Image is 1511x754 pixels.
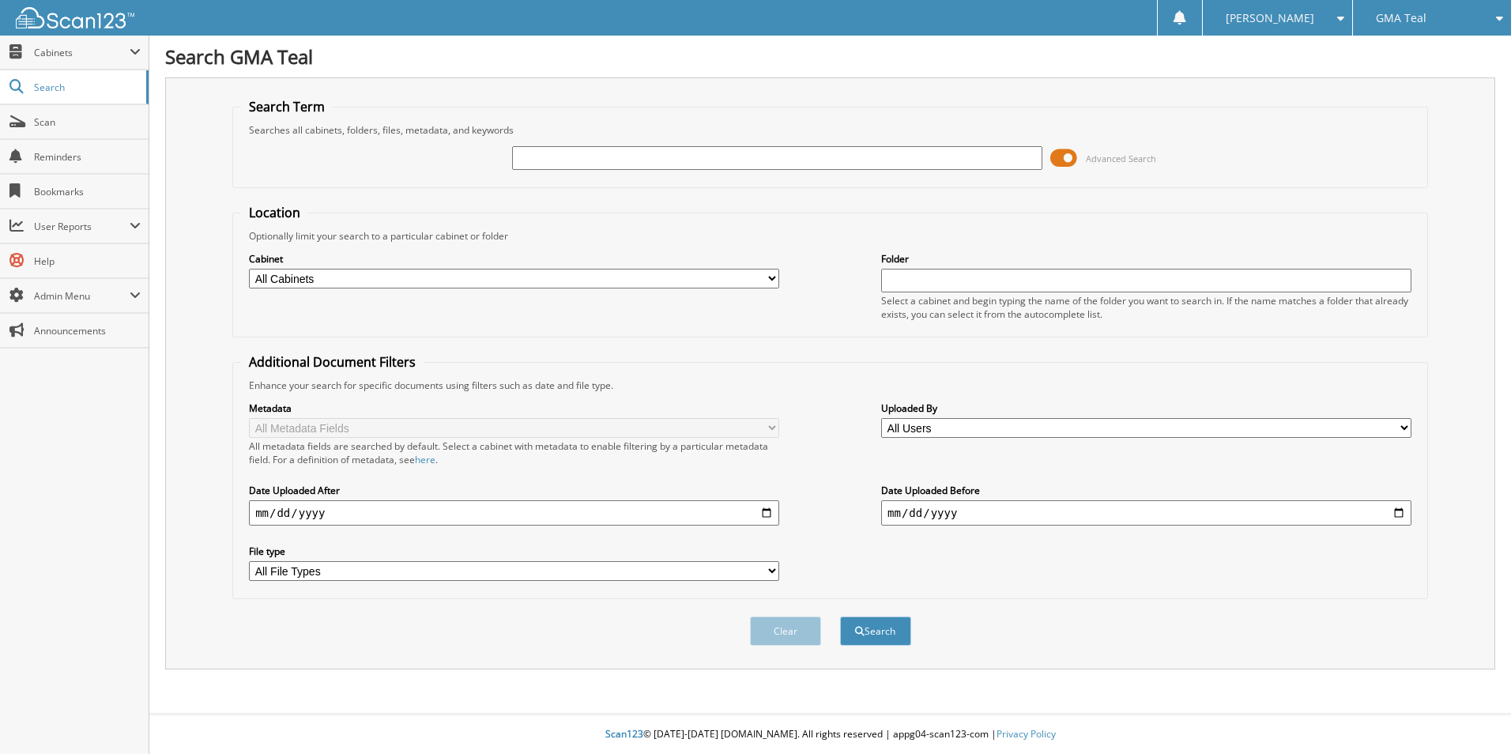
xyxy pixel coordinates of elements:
button: Search [840,616,911,646]
button: Clear [750,616,821,646]
label: File type [249,545,779,558]
span: Help [34,254,141,268]
legend: Additional Document Filters [241,353,424,371]
div: Select a cabinet and begin typing the name of the folder you want to search in. If the name match... [881,294,1411,321]
span: User Reports [34,220,130,233]
span: Cabinets [34,46,130,59]
a: Privacy Policy [997,727,1056,741]
div: Searches all cabinets, folders, files, metadata, and keywords [241,123,1419,137]
input: start [249,500,779,526]
div: Optionally limit your search to a particular cabinet or folder [241,229,1419,243]
span: Reminders [34,150,141,164]
label: Metadata [249,402,779,415]
label: Date Uploaded After [249,484,779,497]
span: Search [34,81,138,94]
span: Announcements [34,324,141,337]
div: All metadata fields are searched by default. Select a cabinet with metadata to enable filtering b... [249,439,779,466]
legend: Search Term [241,98,333,115]
a: here [415,453,435,466]
span: Bookmarks [34,185,141,198]
legend: Location [241,204,308,221]
span: Advanced Search [1086,153,1156,164]
label: Uploaded By [881,402,1411,415]
label: Date Uploaded Before [881,484,1411,497]
div: © [DATE]-[DATE] [DOMAIN_NAME]. All rights reserved | appg04-scan123-com | [149,715,1511,754]
span: [PERSON_NAME] [1226,13,1314,23]
span: Scan [34,115,141,129]
span: GMA Teal [1376,13,1426,23]
img: scan123-logo-white.svg [16,7,134,28]
div: Enhance your search for specific documents using filters such as date and file type. [241,379,1419,392]
input: end [881,500,1411,526]
label: Folder [881,252,1411,266]
span: Admin Menu [34,289,130,303]
span: Scan123 [605,727,643,741]
label: Cabinet [249,252,779,266]
h1: Search GMA Teal [165,43,1495,70]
